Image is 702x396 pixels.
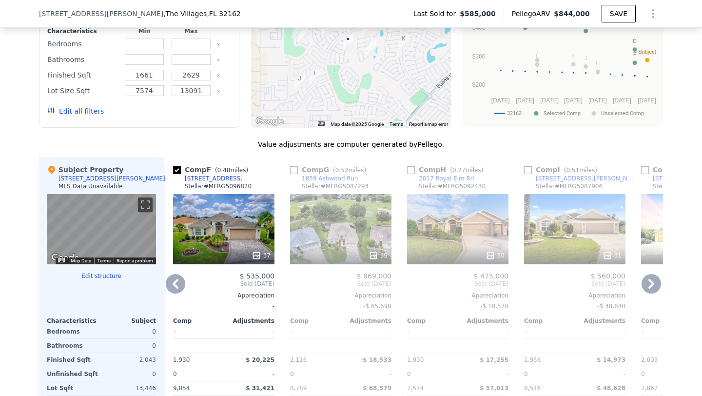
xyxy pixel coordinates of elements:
[341,317,391,325] div: Adjustments
[343,339,391,353] div: -
[597,356,625,363] span: $ 14,973
[357,272,391,280] span: $ 869,000
[597,385,625,392] span: $ 48,628
[240,272,274,280] span: $ 535,000
[564,97,583,104] text: [DATE]
[524,356,541,363] span: 1,956
[47,84,119,98] div: Lot Size Sqft
[486,251,505,260] div: 50
[173,325,222,338] div: 0
[360,356,391,363] span: -$ 18,533
[217,167,231,174] span: 0.48
[123,27,166,35] div: Min
[537,49,538,55] text: I
[633,38,637,44] text: D
[211,167,252,174] span: ( miles)
[460,339,508,353] div: -
[446,167,487,174] span: ( miles)
[643,4,663,23] button: Show Options
[71,257,91,264] button: Map Data
[216,74,220,78] button: Clear
[472,53,486,60] text: $300
[117,258,153,263] a: Report a problem
[290,325,339,338] div: 0
[596,60,600,66] text: H
[516,97,534,104] text: [DATE]
[292,22,303,39] div: 1984 Allure Loop
[103,353,156,367] div: 2,043
[47,367,99,381] div: Unfinished Sqft
[329,167,370,174] span: ( miles)
[246,356,274,363] span: $ 20,225
[480,303,508,310] span: -$ 18,570
[363,385,391,392] span: $ 68,579
[577,367,625,381] div: -
[407,292,508,299] div: Appreciation
[47,317,101,325] div: Characteristics
[536,53,539,59] text: L
[49,252,81,264] a: Open this area in Google Maps (opens a new window)
[419,182,486,190] div: Stellar # MFRG5092430
[407,371,411,377] span: 0
[524,280,625,288] span: Sold [DATE]
[216,89,220,93] button: Clear
[252,251,271,260] div: 37
[452,167,466,174] span: 0.27
[572,53,576,59] text: K
[58,175,165,182] div: [STREET_ADDRESS][PERSON_NAME]
[58,182,123,190] div: MLS Data Unavailable
[409,121,448,127] a: Report a map error
[103,367,156,381] div: 0
[290,165,370,175] div: Comp G
[103,339,156,353] div: 0
[613,97,631,104] text: [DATE]
[524,175,637,182] a: [STREET_ADDRESS][PERSON_NAME]
[343,34,353,51] div: 2091 Chalmer Ter
[39,139,663,149] div: Value adjustments are computer generated by Pellego .
[226,325,274,338] div: -
[566,167,579,174] span: 0.51
[638,49,656,55] text: Subject
[585,55,587,61] text: J
[290,292,391,299] div: Appreciation
[343,325,391,338] div: -
[49,252,81,264] img: Google
[290,317,341,325] div: Comp
[560,167,601,174] span: ( miles)
[173,371,177,377] span: 0
[413,9,460,19] span: Last Sold for
[173,299,274,313] div: -
[224,317,274,325] div: Adjustments
[474,272,508,280] span: $ 475,000
[641,356,658,363] span: 2,005
[524,371,528,377] span: 0
[47,325,99,338] div: Bedrooms
[407,325,456,338] div: 0
[407,280,508,288] span: Sold [DATE]
[641,385,658,392] span: 7,862
[47,68,119,82] div: Finished Sqft
[398,34,409,50] div: 1733 Sanderling St
[480,385,508,392] span: $ 57,013
[524,385,541,392] span: 8,516
[524,165,601,175] div: Comp I
[507,110,522,117] text: 32162
[290,371,294,377] span: 0
[458,317,508,325] div: Adjustments
[173,385,190,392] span: 9,854
[185,175,243,182] div: [STREET_ADDRESS]
[597,303,625,310] span: -$ 38,640
[39,9,163,19] span: [STREET_ADDRESS][PERSON_NAME]
[318,121,325,126] button: Keyboard shortcuts
[253,115,286,128] a: Open this area in Google Maps (opens a new window)
[524,292,625,299] div: Appreciation
[369,251,388,260] div: 39
[47,381,99,395] div: Lot Sqft
[577,325,625,338] div: -
[47,106,104,116] button: Edit all filters
[544,110,581,117] text: Selected Comp
[407,317,458,325] div: Comp
[173,292,274,299] div: Appreciation
[47,27,119,35] div: Characteristics
[47,194,156,264] div: Map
